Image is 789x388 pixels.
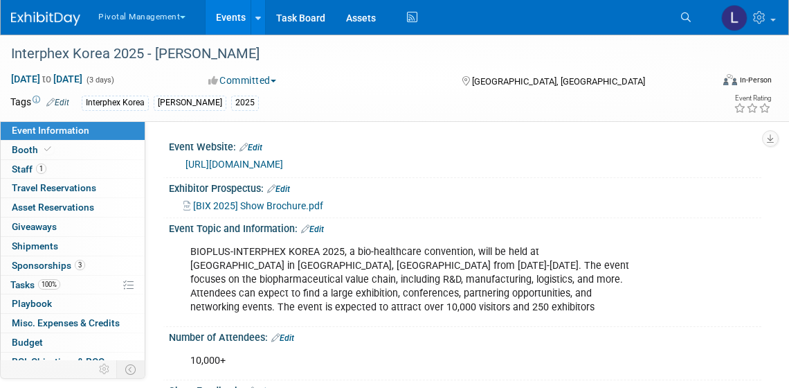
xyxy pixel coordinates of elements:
div: Event Rating [734,95,771,102]
td: Toggle Event Tabs [117,360,145,378]
div: 10,000+ [181,347,642,375]
span: 3 [75,260,85,270]
span: Sponsorships [12,260,85,271]
span: Playbook [12,298,52,309]
a: Edit [46,98,69,107]
span: Asset Reservations [12,202,94,213]
img: Format-Inperson.png [723,74,737,85]
a: Budget [1,333,145,352]
span: to [40,73,53,85]
a: Tasks100% [1,276,145,294]
span: [GEOGRAPHIC_DATA], [GEOGRAPHIC_DATA] [472,76,645,87]
a: Playbook [1,294,145,313]
a: Sponsorships3 [1,256,145,275]
a: Edit [271,333,294,343]
div: Interphex Korea [82,96,149,110]
span: ROI, Objectives & ROO [12,356,105,367]
a: Edit [239,143,262,152]
a: Booth [1,141,145,159]
img: Leslie Pelton [721,5,747,31]
div: Exhibitor Prospectus: [169,178,761,196]
span: 100% [38,279,60,290]
a: Giveaways [1,218,145,236]
a: Misc. Expenses & Credits [1,314,145,333]
i: Booth reservation complete [44,145,51,153]
a: Event Information [1,121,145,140]
img: ExhibitDay [11,12,80,26]
span: 1 [36,164,46,174]
a: ROI, Objectives & ROO [1,353,145,371]
span: Giveaways [12,221,57,232]
button: Committed [203,73,282,87]
td: Tags [10,95,69,111]
span: Travel Reservations [12,182,96,193]
div: Event Topic and Information: [169,218,761,236]
div: Number of Attendees: [169,327,761,345]
div: In-Person [739,75,772,85]
td: Personalize Event Tab Strip [93,360,117,378]
a: Edit [267,184,290,194]
div: Interphex Korea 2025 - [PERSON_NAME] [6,42,697,67]
span: [BIX 2025] Show Brochure.pdf [193,200,323,211]
div: Event Format [653,72,772,93]
span: Tasks [10,279,60,290]
div: [PERSON_NAME] [154,96,226,110]
span: Staff [12,164,46,175]
span: Booth [12,144,54,155]
span: Event Information [12,125,89,136]
span: Misc. Expenses & Credits [12,317,120,328]
a: [URL][DOMAIN_NAME] [185,159,283,170]
a: Edit [301,224,324,234]
a: Asset Reservations [1,198,145,217]
div: BIOPLUS-INTERPHEX KOREA 2025, a bio-healthcare convention, will be held at [GEOGRAPHIC_DATA] in [... [181,238,642,321]
span: Budget [12,337,43,348]
a: Travel Reservations [1,179,145,197]
span: (3 days) [85,76,114,85]
span: [DATE] [DATE] [10,73,83,85]
div: 2025 [231,96,259,110]
a: Staff1 [1,160,145,179]
span: Shipments [12,240,58,252]
a: Shipments [1,237,145,256]
div: Event Website: [169,136,761,155]
a: [BIX 2025] Show Brochure.pdf [183,200,323,211]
